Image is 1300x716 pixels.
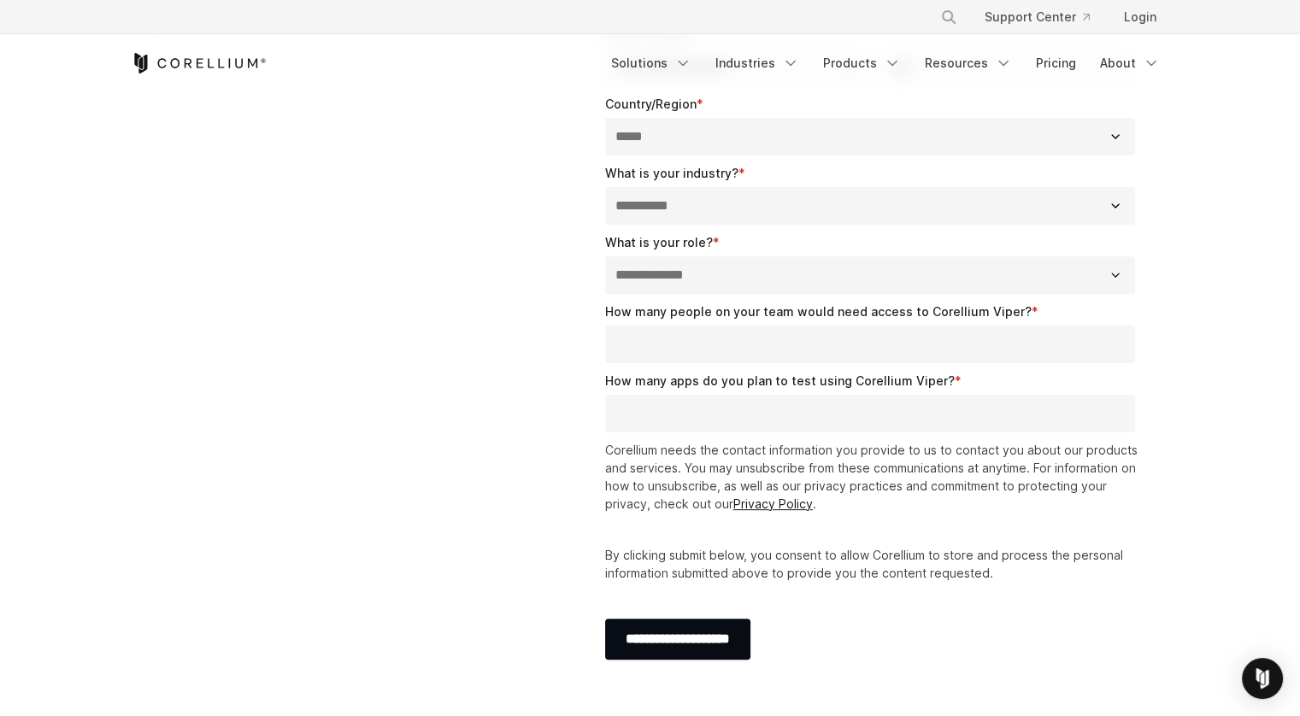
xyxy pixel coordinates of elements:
span: What is your industry? [605,166,738,180]
a: About [1090,48,1170,79]
button: Search [933,2,964,32]
span: Country/Region [605,97,697,111]
a: Pricing [1026,48,1086,79]
div: Open Intercom Messenger [1242,658,1283,699]
a: Solutions [601,48,702,79]
p: Corellium needs the contact information you provide to us to contact you about our products and s... [605,441,1143,513]
a: Support Center [971,2,1103,32]
a: Corellium Home [131,53,267,73]
a: Resources [915,48,1022,79]
a: Privacy Policy [733,496,813,511]
span: How many people on your team would need access to Corellium Viper? [605,304,1032,319]
span: How many apps do you plan to test using Corellium Viper? [605,373,955,388]
span: What is your role? [605,235,713,249]
p: By clicking submit below, you consent to allow Corellium to store and process the personal inform... [605,546,1143,582]
a: Industries [705,48,809,79]
div: Navigation Menu [920,2,1170,32]
a: Login [1110,2,1170,32]
div: Navigation Menu [601,48,1170,79]
a: Products [813,48,911,79]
